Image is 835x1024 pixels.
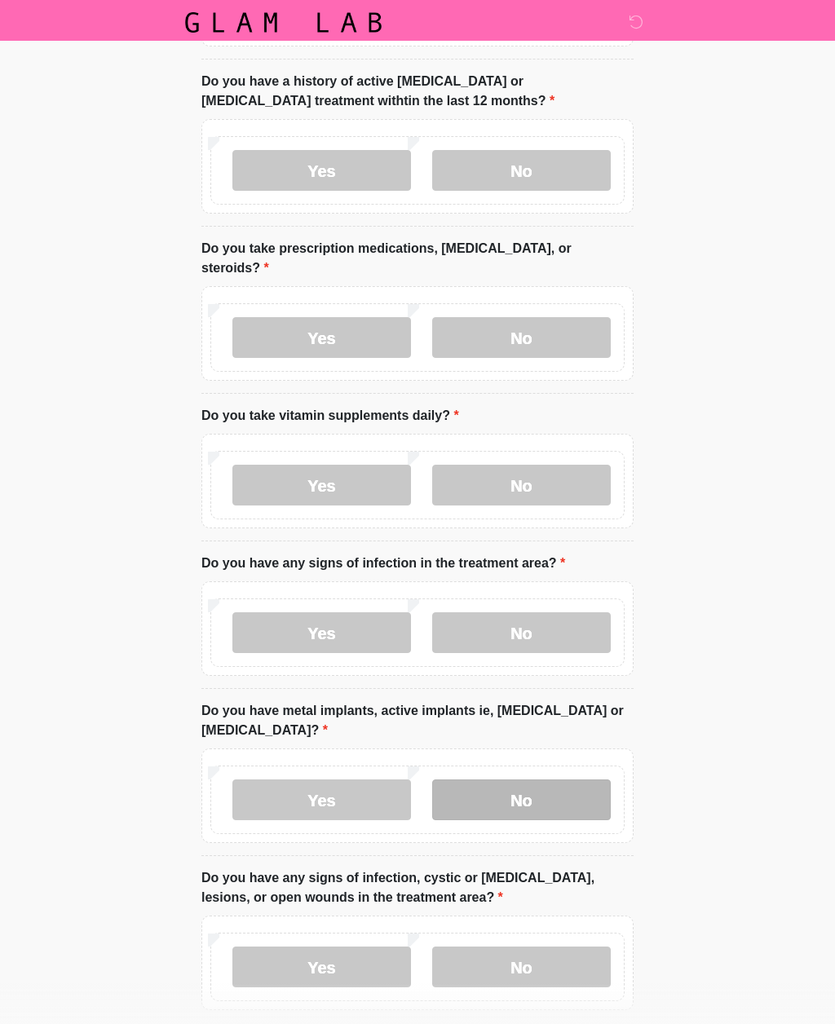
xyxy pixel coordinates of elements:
label: Do you have any signs of infection, cystic or [MEDICAL_DATA], lesions, or open wounds in the trea... [201,868,634,907]
label: No [432,150,611,191]
label: Yes [232,612,411,653]
label: No [432,779,611,820]
label: Do you take prescription medications, [MEDICAL_DATA], or steroids? [201,239,634,278]
label: Yes [232,779,411,820]
label: Do you have a history of active [MEDICAL_DATA] or [MEDICAL_DATA] treatment withtin the last 12 mo... [201,72,634,111]
label: Do you have metal implants, active implants ie, [MEDICAL_DATA] or [MEDICAL_DATA]? [201,701,634,740]
label: Yes [232,947,411,987]
label: No [432,317,611,358]
label: Yes [232,150,411,191]
label: No [432,947,611,987]
label: Yes [232,317,411,358]
label: Yes [232,465,411,505]
label: Do you have any signs of infection in the treatment area? [201,554,565,573]
label: No [432,465,611,505]
img: Glam Lab Logo [185,12,382,33]
label: No [432,612,611,653]
label: Do you take vitamin supplements daily? [201,406,459,426]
